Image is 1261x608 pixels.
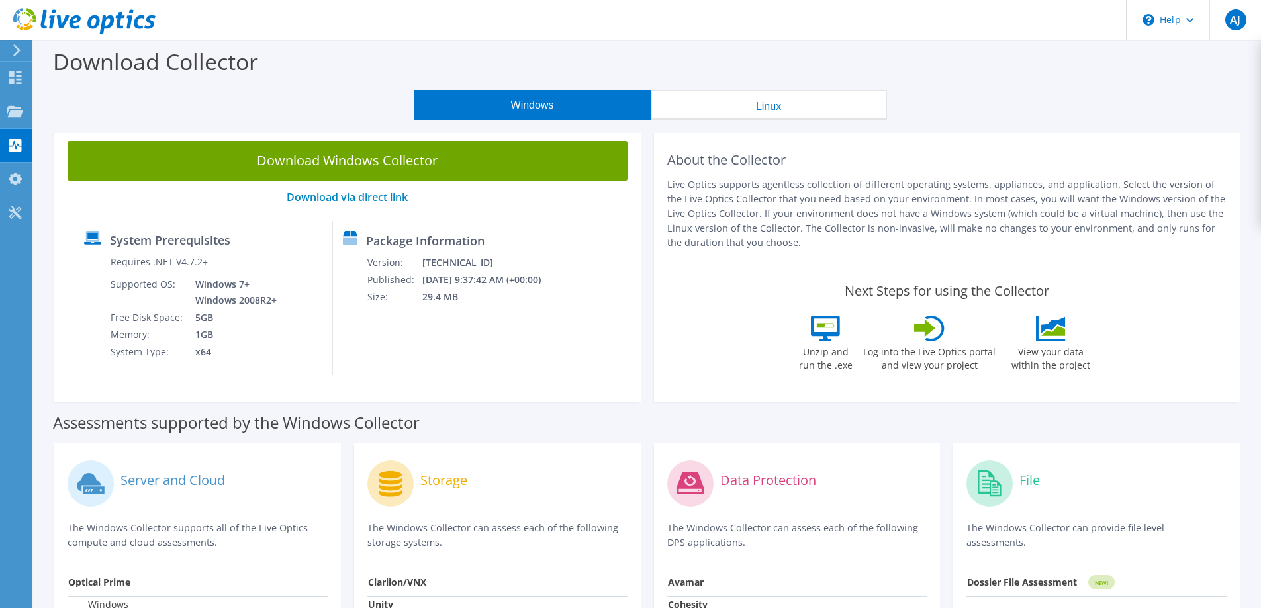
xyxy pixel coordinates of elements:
[111,255,208,269] label: Requires .NET V4.7.2+
[422,288,559,306] td: 29.4 MB
[110,326,185,343] td: Memory:
[53,46,258,77] label: Download Collector
[422,271,559,288] td: [DATE] 9:37:42 AM (+00:00)
[422,254,559,271] td: [TECHNICAL_ID]
[185,343,279,361] td: x64
[185,276,279,309] td: Windows 7+ Windows 2008R2+
[1003,341,1098,372] label: View your data within the project
[110,309,185,326] td: Free Disk Space:
[110,343,185,361] td: System Type:
[366,234,485,247] label: Package Information
[110,234,230,247] label: System Prerequisites
[110,276,185,309] td: Supported OS:
[668,576,704,588] strong: Avamar
[367,288,422,306] td: Size:
[68,521,328,550] p: The Windows Collector supports all of the Live Optics compute and cloud assessments.
[368,576,426,588] strong: Clariion/VNX
[367,521,628,550] p: The Windows Collector can assess each of the following storage systems.
[367,271,422,288] td: Published:
[651,90,887,120] button: Linux
[667,152,1227,168] h2: About the Collector
[1019,474,1040,487] label: File
[967,576,1077,588] strong: Dossier File Assessment
[667,177,1227,250] p: Live Optics supports agentless collection of different operating systems, appliances, and applica...
[966,521,1227,550] p: The Windows Collector can provide file level assessments.
[795,341,856,372] label: Unzip and run the .exe
[367,254,422,271] td: Version:
[720,474,816,487] label: Data Protection
[1225,9,1246,30] span: AJ
[185,309,279,326] td: 5GB
[1143,14,1154,26] svg: \n
[185,326,279,343] td: 1GB
[68,576,130,588] strong: Optical Prime
[420,474,467,487] label: Storage
[667,521,927,550] p: The Windows Collector can assess each of the following DPS applications.
[1095,579,1108,586] tspan: NEW!
[68,141,628,181] a: Download Windows Collector
[845,283,1049,299] label: Next Steps for using the Collector
[287,190,408,204] a: Download via direct link
[53,416,420,429] label: Assessments supported by the Windows Collector
[120,474,225,487] label: Server and Cloud
[414,90,651,120] button: Windows
[863,341,996,372] label: Log into the Live Optics portal and view your project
